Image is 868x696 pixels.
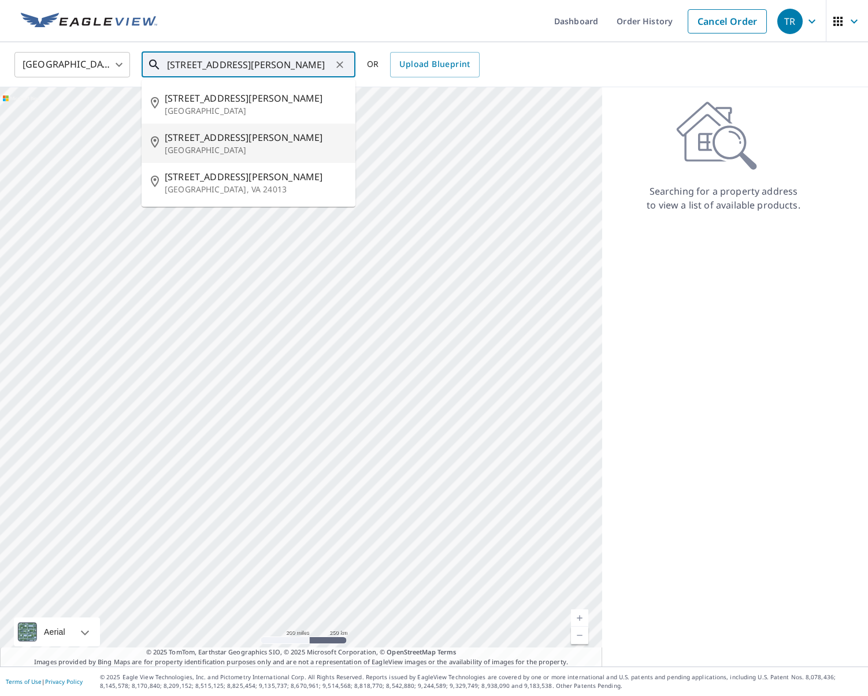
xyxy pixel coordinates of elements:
[437,647,457,656] a: Terms
[14,49,130,81] div: [GEOGRAPHIC_DATA]
[40,617,69,646] div: Aerial
[332,57,348,73] button: Clear
[165,105,346,117] p: [GEOGRAPHIC_DATA]
[399,57,470,72] span: Upload Blueprint
[646,184,801,212] p: Searching for a property address to view a list of available products.
[571,609,588,627] a: Current Level 5, Zoom In
[367,52,480,77] div: OR
[6,678,42,686] a: Terms of Use
[571,627,588,644] a: Current Level 5, Zoom Out
[390,52,479,77] a: Upload Blueprint
[45,678,83,686] a: Privacy Policy
[165,144,346,156] p: [GEOGRAPHIC_DATA]
[167,49,332,81] input: Search by address or latitude-longitude
[387,647,435,656] a: OpenStreetMap
[165,170,346,184] span: [STREET_ADDRESS][PERSON_NAME]
[165,91,346,105] span: [STREET_ADDRESS][PERSON_NAME]
[14,617,100,646] div: Aerial
[688,9,767,34] a: Cancel Order
[777,9,803,34] div: TR
[6,678,83,685] p: |
[165,131,346,144] span: [STREET_ADDRESS][PERSON_NAME]
[100,673,862,690] p: © 2025 Eagle View Technologies, Inc. and Pictometry International Corp. All Rights Reserved. Repo...
[165,184,346,195] p: [GEOGRAPHIC_DATA], VA 24013
[146,647,457,657] span: © 2025 TomTom, Earthstar Geographics SIO, © 2025 Microsoft Corporation, ©
[21,13,157,30] img: EV Logo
